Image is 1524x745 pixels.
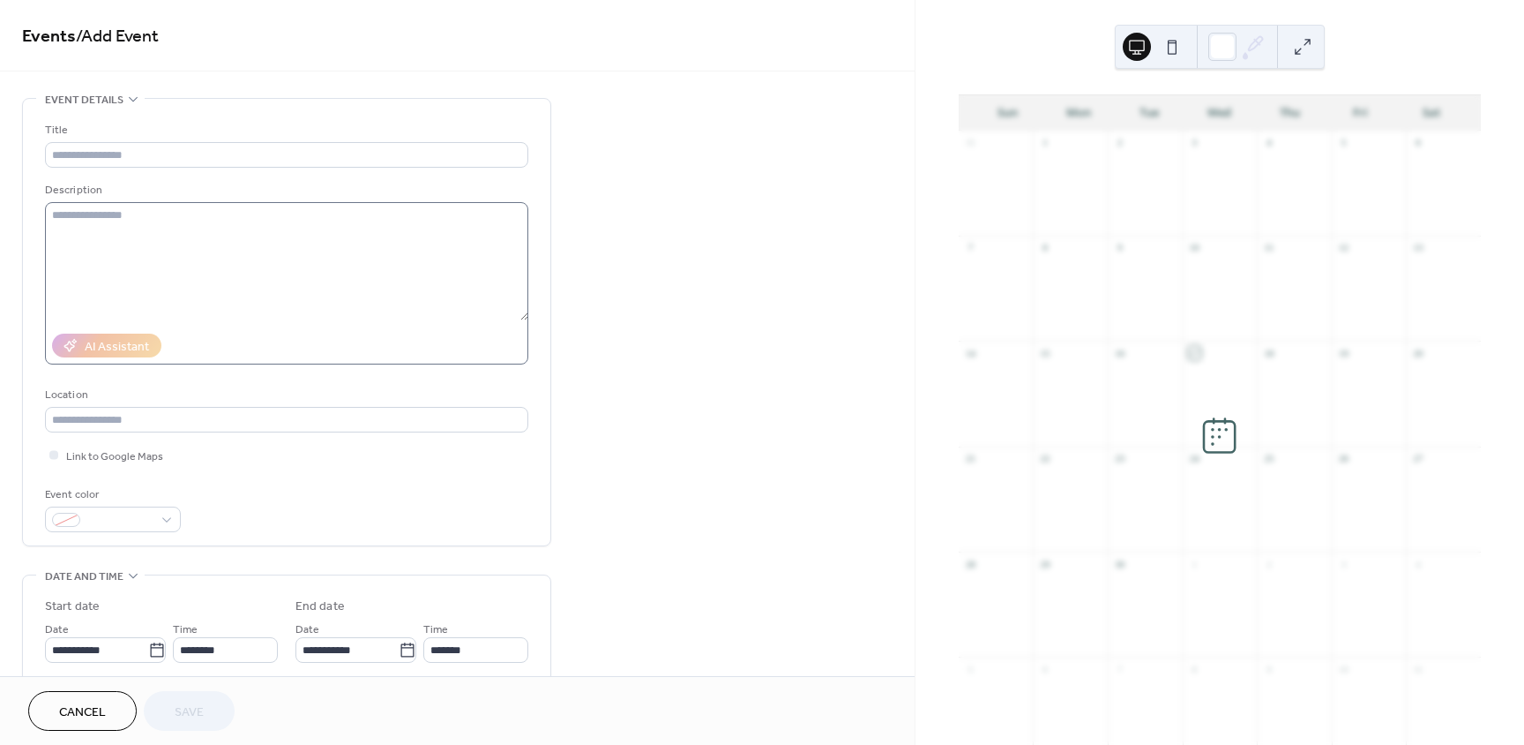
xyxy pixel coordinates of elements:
div: 30 [1113,557,1126,570]
div: Fri [1326,95,1396,131]
span: / Add Event [76,19,159,54]
div: Tue [1114,95,1184,131]
div: Start date [45,598,100,616]
div: 14 [964,346,977,359]
div: 13 [1411,241,1424,254]
div: 4 [1411,557,1424,570]
span: Link to Google Maps [66,448,163,466]
div: 18 [1262,346,1275,359]
div: 9 [1113,241,1126,254]
div: Event color [45,485,177,504]
div: 27 [1411,452,1424,465]
div: 6 [1411,136,1424,149]
span: Date and time [45,568,123,586]
div: Thu [1255,95,1326,131]
div: 24 [1188,452,1201,465]
div: Mon [1043,95,1114,131]
div: Sun [973,95,1043,131]
div: 7 [964,241,977,254]
div: 26 [1337,452,1350,465]
div: 7 [1113,662,1126,675]
div: Location [45,386,525,404]
div: 31 [964,136,977,149]
div: 22 [1038,452,1051,465]
div: 28 [964,557,977,570]
div: 2 [1262,557,1275,570]
div: Sat [1396,95,1467,131]
div: 2 [1113,136,1126,149]
div: 5 [1337,136,1350,149]
div: 29 [1038,557,1051,570]
div: 4 [1262,136,1275,149]
div: End date [295,598,345,616]
span: Time [423,621,448,639]
span: Date [45,621,69,639]
div: 19 [1337,346,1350,359]
div: Title [45,121,525,139]
div: 23 [1113,452,1126,465]
a: Events [22,19,76,54]
div: 3 [1188,136,1201,149]
div: 5 [964,662,977,675]
div: 15 [1038,346,1051,359]
div: 10 [1188,241,1201,254]
div: 9 [1262,662,1275,675]
div: 10 [1337,662,1350,675]
div: 3 [1337,557,1350,570]
div: 8 [1038,241,1051,254]
div: 21 [964,452,977,465]
div: 17 [1188,346,1201,359]
div: 1 [1188,557,1201,570]
div: 8 [1188,662,1201,675]
button: Cancel [28,691,137,731]
span: Date [295,621,319,639]
div: Description [45,181,525,199]
div: 16 [1113,346,1126,359]
div: 1 [1038,136,1051,149]
div: Wed [1184,95,1255,131]
div: 12 [1337,241,1350,254]
span: Time [173,621,198,639]
div: 25 [1262,452,1275,465]
div: 11 [1411,662,1424,675]
div: 6 [1038,662,1051,675]
div: 20 [1411,346,1424,359]
span: Cancel [59,704,106,722]
span: Event details [45,91,123,109]
div: 11 [1262,241,1275,254]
